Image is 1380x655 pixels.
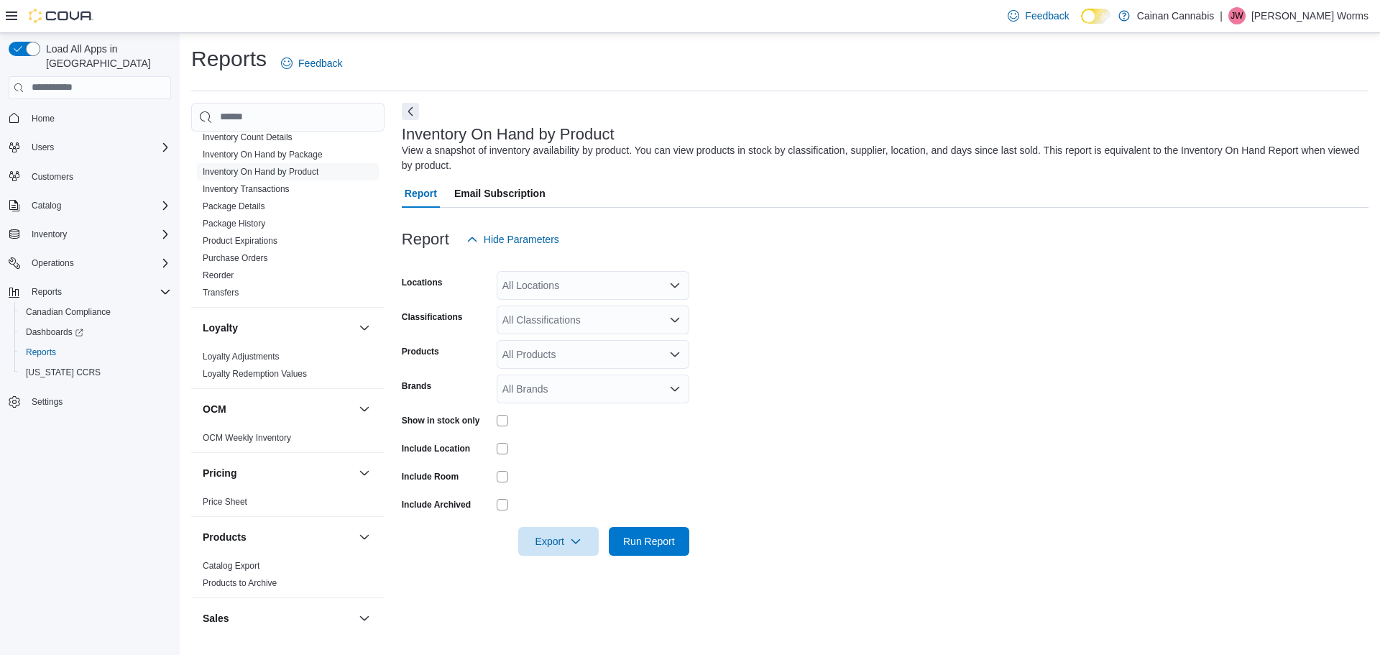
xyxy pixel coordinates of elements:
h3: Products [203,530,247,544]
button: Reports [14,342,177,362]
label: Products [402,346,439,357]
span: Reorder [203,270,234,281]
button: Next [402,103,419,120]
h3: OCM [203,402,226,416]
a: Catalog Export [203,561,259,571]
span: Products to Archive [203,577,277,589]
h1: Reports [191,45,267,73]
span: Dashboards [26,326,83,338]
span: Hide Parameters [484,232,559,247]
p: [PERSON_NAME] Worms [1251,7,1368,24]
a: Products to Archive [203,578,277,588]
span: Users [26,139,171,156]
span: Run Report [623,534,675,549]
span: Dashboards [20,324,171,341]
span: Catalog [26,197,171,214]
label: Include Room [402,471,459,482]
a: Transfers [203,288,239,298]
a: Home [26,110,60,127]
a: Canadian Compliance [20,303,116,321]
button: Sales [356,610,373,627]
button: Sales [203,611,353,626]
label: Locations [402,277,443,288]
span: Feedback [298,56,342,70]
span: Inventory On Hand by Product [203,166,318,178]
span: Export [527,527,590,556]
button: Export [518,527,599,556]
span: Operations [32,257,74,269]
span: Operations [26,255,171,272]
a: [US_STATE] CCRS [20,364,106,381]
span: Load All Apps in [GEOGRAPHIC_DATA] [40,42,171,70]
span: Package History [203,218,265,229]
span: Washington CCRS [20,364,171,381]
button: Open list of options [669,349,681,360]
button: Loyalty [356,319,373,336]
button: Users [3,137,177,157]
span: Catalog Export [203,560,259,572]
a: Purchase Orders [203,253,268,263]
button: Inventory [26,226,73,243]
input: Dark Mode [1081,9,1111,24]
h3: Sales [203,611,229,626]
button: Open list of options [669,280,681,291]
div: Pricing [191,493,385,516]
span: Report [405,179,437,208]
button: OCM [356,400,373,418]
span: JW [1230,7,1243,24]
a: Feedback [275,49,348,78]
a: Customers [26,168,79,185]
span: Inventory On Hand by Package [203,149,323,160]
span: Purchase Orders [203,252,268,264]
a: Feedback [1002,1,1075,30]
button: Canadian Compliance [14,302,177,322]
span: Reports [32,286,62,298]
span: OCM Weekly Inventory [203,432,291,444]
h3: Report [402,231,449,248]
span: Reports [20,344,171,361]
span: Settings [26,393,171,411]
span: Reports [26,283,171,301]
button: Users [26,139,60,156]
span: Feedback [1025,9,1069,23]
a: Package Details [203,201,265,211]
label: Include Archived [402,499,471,510]
a: Inventory On Hand by Package [203,150,323,160]
img: Cova [29,9,93,23]
p: Cainan Cannabis [1137,7,1214,24]
span: Inventory [32,229,67,240]
button: [US_STATE] CCRS [14,362,177,383]
p: | [1220,7,1223,24]
a: Product Expirations [203,236,277,246]
span: Package Details [203,201,265,212]
span: Customers [26,168,171,185]
button: Customers [3,166,177,187]
button: Run Report [609,527,689,556]
h3: Pricing [203,466,236,480]
span: Inventory Count Details [203,132,293,143]
h3: Inventory On Hand by Product [402,126,615,143]
a: Package History [203,219,265,229]
span: Product Expirations [203,235,277,247]
span: Settings [32,396,63,408]
div: Jordon Worms [1228,7,1246,24]
div: Products [191,557,385,597]
button: Products [356,528,373,546]
nav: Complex example [9,102,171,450]
a: Dashboards [20,324,89,341]
span: Customers [32,171,73,183]
span: Transfers [203,287,239,298]
button: Pricing [203,466,353,480]
a: OCM Weekly Inventory [203,433,291,443]
div: View a snapshot of inventory availability by product. You can view products in stock by classific... [402,143,1361,173]
a: Loyalty Redemption Values [203,369,307,379]
a: Reorder [203,270,234,280]
span: Inventory [26,226,171,243]
button: Settings [3,391,177,412]
a: Inventory Count Details [203,132,293,142]
button: Operations [26,255,80,272]
a: Inventory On Hand by Product [203,167,318,177]
span: Inventory Transactions [203,183,290,195]
span: Home [26,109,171,127]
